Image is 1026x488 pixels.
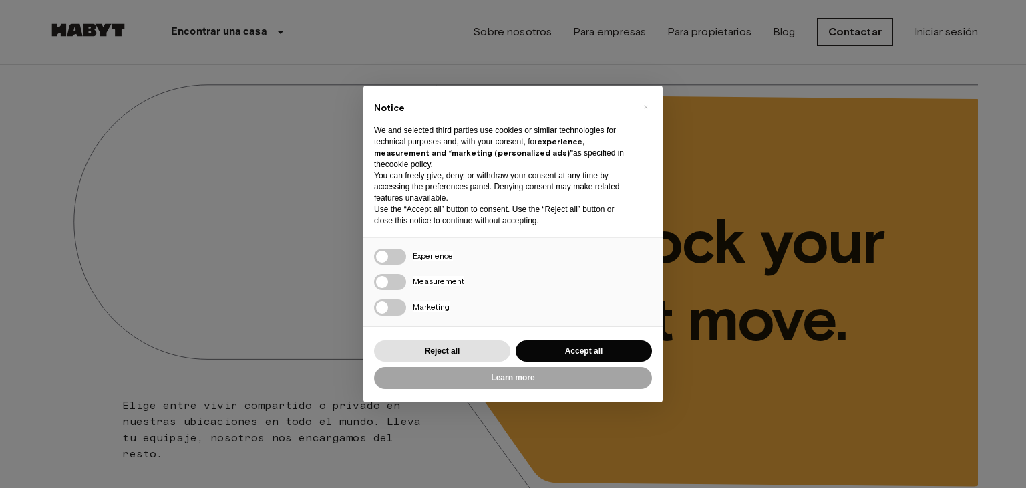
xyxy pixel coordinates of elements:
[413,276,464,286] span: Measurement
[385,160,431,169] a: cookie policy
[374,367,652,389] button: Learn more
[635,96,656,118] button: Close this notice
[516,340,652,362] button: Accept all
[374,204,631,227] p: Use the “Accept all” button to consent. Use the “Reject all” button or close this notice to conti...
[643,99,648,115] span: ×
[413,301,450,312] span: Marketing
[374,340,510,362] button: Reject all
[413,251,453,261] span: Experience
[374,102,631,115] h2: Notice
[374,170,631,204] p: You can freely give, deny, or withdraw your consent at any time by accessing the preferences pane...
[374,136,584,158] strong: experience, measurement and “marketing (personalized ads)”
[374,125,631,170] p: We and selected third parties use cookies or similar technologies for technical purposes and, wit...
